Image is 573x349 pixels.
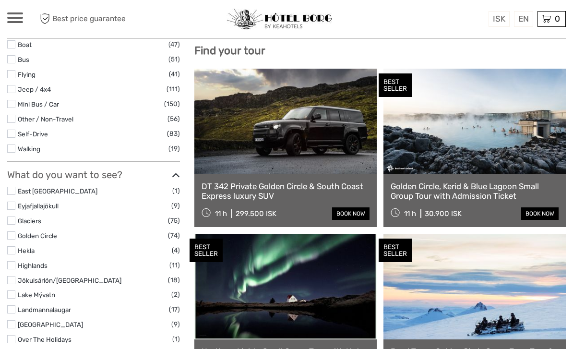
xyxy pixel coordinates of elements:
span: Best price guarantee [37,11,147,27]
span: ISK [493,14,505,24]
a: Lake Mývatn [18,291,55,299]
span: (9) [171,200,180,211]
a: book now [521,207,559,220]
span: 11 h [215,209,227,218]
a: DT 342 Private Golden Circle & South Coast Express luxury SUV [202,181,370,201]
a: Golden Circle, Kerid & Blue Lagoon Small Group Tour with Admission Ticket [391,181,559,201]
a: Jeep / 4x4 [18,85,51,93]
span: (83) [167,128,180,139]
span: (74) [168,230,180,241]
span: (19) [168,143,180,154]
div: 30.900 ISK [425,209,462,218]
a: Flying [18,71,36,78]
span: (41) [169,69,180,80]
a: Highlands [18,262,48,269]
span: (75) [168,215,180,226]
span: 11 h [404,209,416,218]
div: BEST SELLER [379,73,412,97]
h3: What do you want to see? [7,169,180,181]
span: (4) [172,245,180,256]
div: 299.500 ISK [236,209,276,218]
a: Mini Bus / Car [18,100,59,108]
div: BEST SELLER [190,239,223,263]
a: Jökulsárlón/[GEOGRAPHIC_DATA] [18,277,121,284]
button: Open LiveChat chat widget [110,15,122,26]
span: (17) [169,304,180,315]
span: (51) [168,54,180,65]
span: (9) [171,319,180,330]
a: Bus [18,56,29,63]
a: East [GEOGRAPHIC_DATA] [18,187,97,195]
span: (18) [168,275,180,286]
div: BEST SELLER [379,239,412,263]
div: EN [514,11,533,27]
a: Over The Holidays [18,336,72,343]
a: Self-Drive [18,130,48,138]
b: Find your tour [194,44,265,57]
a: Glaciers [18,217,41,225]
span: (11) [169,260,180,271]
span: (1) [172,334,180,345]
span: (111) [167,84,180,95]
a: Other / Non-Travel [18,115,73,123]
a: Boat [18,41,32,48]
span: (47) [168,39,180,50]
span: 0 [553,14,561,24]
img: 97-048fac7b-21eb-4351-ac26-83e096b89eb3_logo_small.jpg [227,9,332,30]
span: (56) [167,113,180,124]
span: (1) [172,185,180,196]
a: Golden Circle [18,232,57,240]
span: (150) [164,98,180,109]
p: We're away right now. Please check back later! [13,17,108,24]
a: [GEOGRAPHIC_DATA] [18,321,83,328]
a: Walking [18,145,40,153]
a: book now [332,207,370,220]
a: Landmannalaugar [18,306,71,313]
span: (2) [171,289,180,300]
a: Eyjafjallajökull [18,202,59,210]
a: Hekla [18,247,35,254]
